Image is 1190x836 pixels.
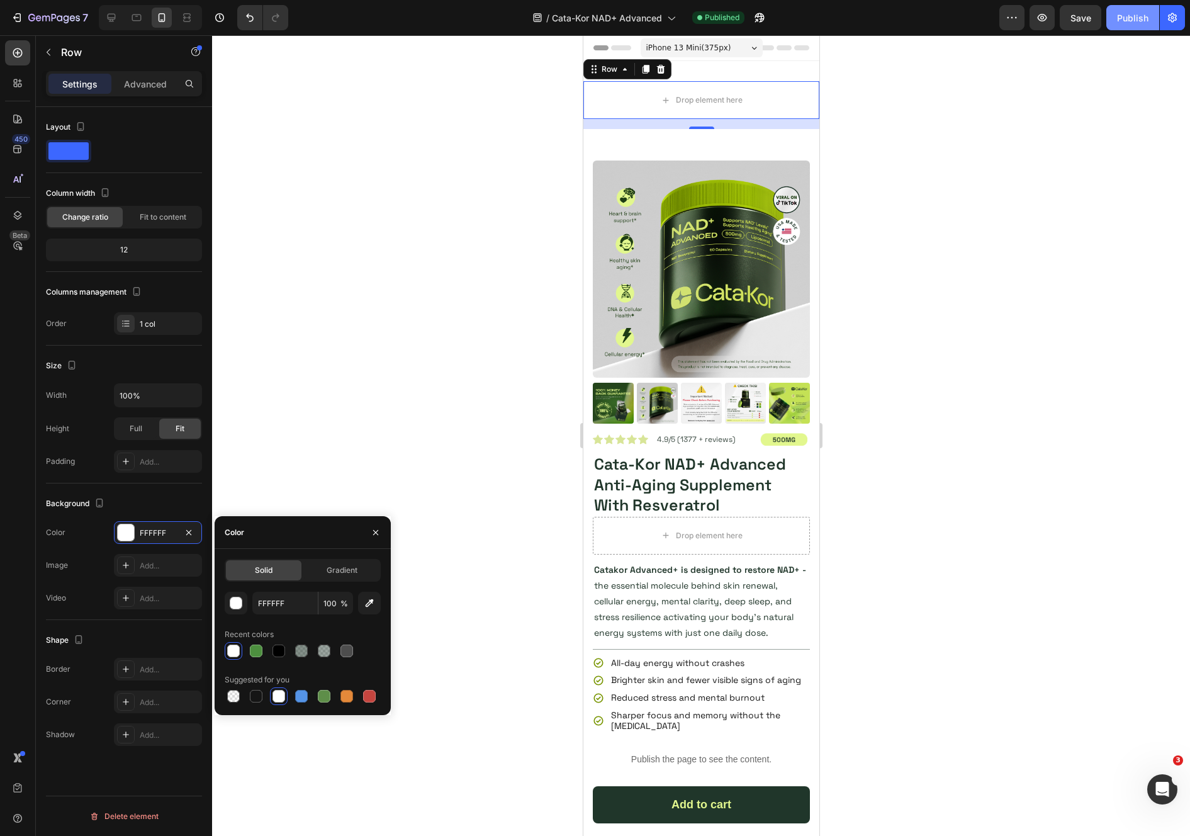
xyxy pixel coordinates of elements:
div: Delete element [89,809,159,824]
div: Padding [46,456,75,467]
button: Publish [1106,5,1159,30]
div: FFFFFF [140,528,176,539]
input: Eg: FFFFFF [252,592,318,614]
div: Video [46,592,66,604]
div: Beta [9,230,30,240]
p: Row [61,45,168,60]
div: Border [46,664,70,675]
button: Save [1060,5,1101,30]
span: Solid [255,565,272,576]
span: Fit [176,423,184,434]
span: / [546,11,549,25]
span: Published [705,12,739,23]
div: Order [46,318,67,329]
p: Advanced [124,77,167,91]
div: Corner [46,696,71,708]
div: Background [46,495,107,512]
div: Publish [1117,11,1148,25]
div: 12 [48,241,199,259]
p: 7 [82,10,88,25]
div: Size [46,358,79,375]
div: Add... [140,560,199,572]
div: Column width [46,185,113,202]
span: Save [1070,13,1091,23]
div: Color [225,527,244,538]
img: gempages_575381442574418883-947c4640-3863-478a-ad0f-b90b2e1ebd12.png [31,798,205,822]
div: Height [46,423,69,434]
div: 450 [12,134,30,144]
div: Add... [140,593,199,604]
span: Fit to content [140,212,186,223]
div: Width [46,390,67,401]
span: Change ratio [62,212,108,223]
div: Shadow [46,729,75,740]
span: Cata-Kor NAD+ Advanced [552,11,662,25]
span: % [340,598,348,609]
iframe: Design area [583,35,819,836]
div: Undo/Redo [237,5,288,30]
div: Suggested for you [225,674,289,686]
p: Settings [62,77,98,91]
div: Add... [140,697,199,708]
span: 3 [1173,755,1183,765]
div: Color [46,527,65,538]
iframe: Intercom live chat [1147,774,1177,805]
button: Delete element [46,806,202,827]
span: Gradient [327,565,357,576]
div: Add... [140,730,199,741]
div: Layout [46,119,88,136]
button: 7 [5,5,94,30]
input: Auto [115,384,201,407]
span: Full [130,423,142,434]
div: Shape [46,632,86,649]
div: Add... [140,664,199,675]
div: Image [46,560,68,571]
div: Columns management [46,284,144,301]
div: Add... [140,456,199,468]
div: 1 col [140,319,199,330]
div: Recent colors [225,629,274,640]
